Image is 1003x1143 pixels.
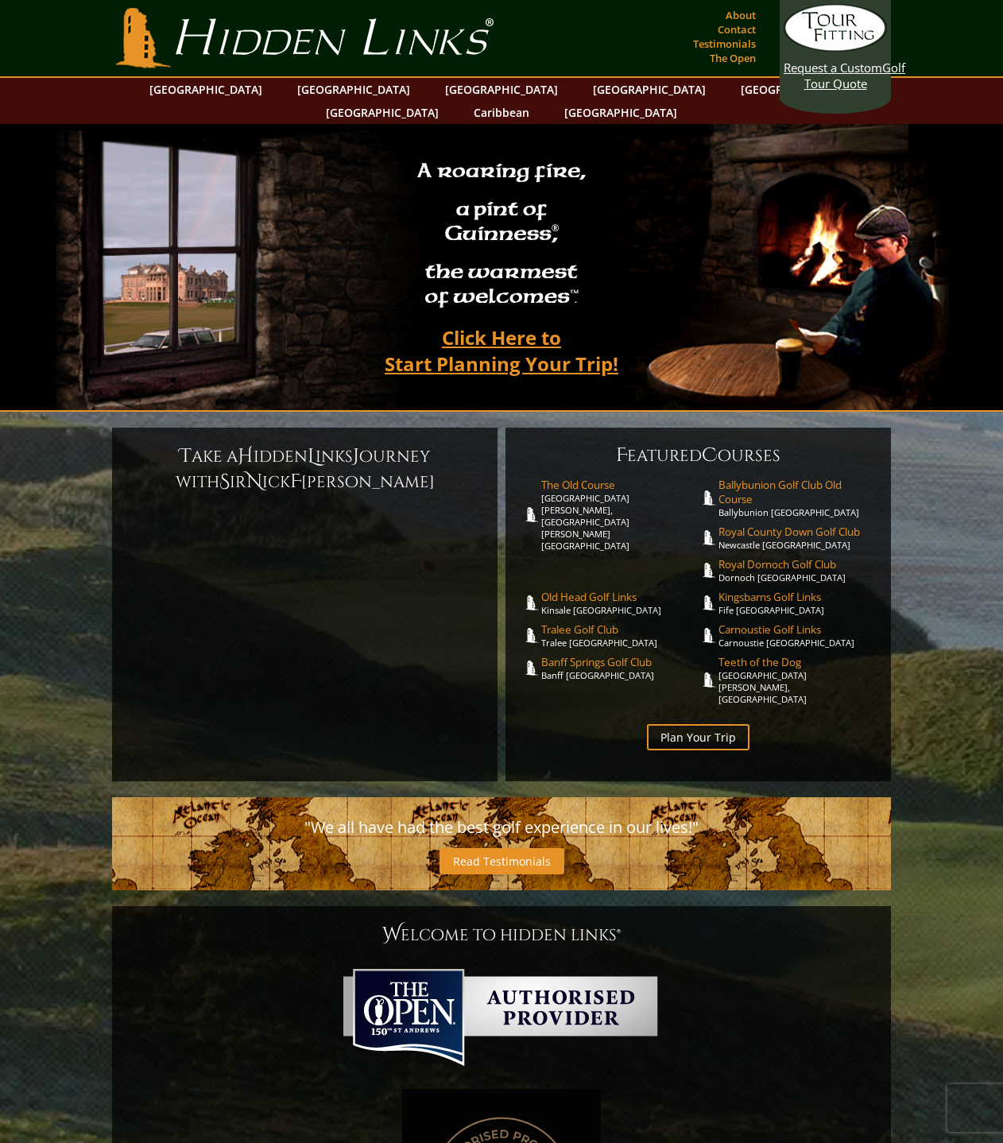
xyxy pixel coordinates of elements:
span: Royal County Down Golf Club [718,525,876,539]
span: L [308,444,316,469]
span: Carnoustie Golf Links [718,622,876,637]
span: Kingsbarns Golf Links [718,590,876,604]
h2: A roaring fire, a pint of Guinness , the warmest of welcomes™. [407,152,596,319]
span: J [353,444,359,469]
a: [GEOGRAPHIC_DATA] [318,101,447,124]
a: Testimonials [689,33,760,55]
span: S [219,469,230,494]
span: T [180,444,192,469]
a: Ballybunion Golf Club Old CourseBallybunion [GEOGRAPHIC_DATA] [718,478,876,518]
a: [GEOGRAPHIC_DATA] [289,78,418,101]
h6: ake a idden inks ourney with ir ick [PERSON_NAME] [128,444,482,494]
a: Click Here toStart Planning Your Trip! [369,319,634,382]
a: Banff Springs Golf ClubBanff [GEOGRAPHIC_DATA] [541,655,699,681]
a: Kingsbarns Golf LinksFife [GEOGRAPHIC_DATA] [718,590,876,616]
span: F [290,469,301,494]
span: Teeth of the Dog [718,655,876,669]
span: F [616,443,627,468]
span: Request a Custom [784,60,882,76]
a: Old Head Golf LinksKinsale [GEOGRAPHIC_DATA] [541,590,699,616]
a: Teeth of the Dog[GEOGRAPHIC_DATA][PERSON_NAME], [GEOGRAPHIC_DATA] [718,655,876,705]
span: The Old Course [541,478,699,492]
a: Tralee Golf ClubTralee [GEOGRAPHIC_DATA] [541,622,699,649]
a: [GEOGRAPHIC_DATA] [585,78,714,101]
a: About [722,4,760,26]
a: Request a CustomGolf Tour Quote [784,4,887,91]
a: Carnoustie Golf LinksCarnoustie [GEOGRAPHIC_DATA] [718,622,876,649]
span: Tralee Golf Club [541,622,699,637]
h1: Welcome To Hidden Links® [128,922,875,947]
a: Caribbean [466,101,537,124]
span: Ballybunion Golf Club Old Course [718,478,876,506]
h6: eatured ourses [521,443,875,468]
span: C [702,443,718,468]
a: Royal Dornoch Golf ClubDornoch [GEOGRAPHIC_DATA] [718,557,876,583]
span: H [238,444,254,469]
a: [GEOGRAPHIC_DATA] [556,101,685,124]
span: N [246,469,262,494]
a: Contact [714,18,760,41]
a: [GEOGRAPHIC_DATA] [141,78,270,101]
a: The Old Course[GEOGRAPHIC_DATA][PERSON_NAME], [GEOGRAPHIC_DATA][PERSON_NAME] [GEOGRAPHIC_DATA] [541,478,699,552]
a: The Open [706,47,760,69]
span: Old Head Golf Links [541,590,699,604]
span: Royal Dornoch Golf Club [718,557,876,571]
a: [GEOGRAPHIC_DATA] [733,78,862,101]
a: Plan Your Trip [647,724,749,750]
a: Royal County Down Golf ClubNewcastle [GEOGRAPHIC_DATA] [718,525,876,551]
p: "We all have had the best golf experience in our lives!" [128,813,875,842]
a: [GEOGRAPHIC_DATA] [437,78,566,101]
a: Read Testimonials [440,848,564,874]
span: Banff Springs Golf Club [541,655,699,669]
